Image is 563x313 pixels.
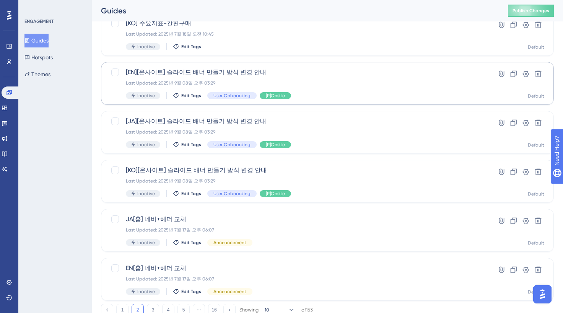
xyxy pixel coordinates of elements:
[213,142,251,148] span: User Onboarding
[24,18,54,24] div: ENGAGEMENT
[528,142,544,148] div: Default
[126,215,468,224] span: JA[홈] 네비+헤더 교체
[266,191,285,197] span: [P]Onsite
[126,31,468,37] div: Last Updated: 2025년 7월 18일 오전 10:45
[266,142,285,148] span: [P]Onsite
[181,289,201,295] span: Edit Tags
[528,289,544,295] div: Default
[173,142,201,148] button: Edit Tags
[126,178,468,184] div: Last Updated: 2025년 9월 08일 오후 03:29
[126,19,468,28] span: [KO] 주요지표-간편구매
[137,289,155,295] span: Inactive
[528,93,544,99] div: Default
[265,307,269,313] span: 10
[181,44,201,50] span: Edit Tags
[126,264,468,273] span: EN[홈] 네비+헤더 교체
[126,227,468,233] div: Last Updated: 2025년 7월 17일 오후 06:07
[528,44,544,50] div: Default
[24,51,53,64] button: Hotspots
[137,240,155,246] span: Inactive
[528,240,544,246] div: Default
[126,166,468,175] span: [KO][온사이트] 슬라이드 배너 만들기 방식 변경 안내
[528,191,544,197] div: Default
[173,240,201,246] button: Edit Tags
[126,117,468,126] span: [JA][온사이트] 슬라이드 배너 만들기 방식 변경 안내
[531,283,554,306] iframe: UserGuiding AI Assistant Launcher
[126,68,468,77] span: [EN][온사이트] 슬라이드 배너 만들기 방식 변경 안내
[137,93,155,99] span: Inactive
[181,93,201,99] span: Edit Tags
[126,129,468,135] div: Last Updated: 2025년 9월 08일 오후 03:29
[126,276,468,282] div: Last Updated: 2025년 7월 17일 오후 06:07
[24,34,49,47] button: Guides
[266,93,285,99] span: [P]Onsite
[101,5,489,16] div: Guides
[173,289,201,295] button: Edit Tags
[508,5,554,17] button: Publish Changes
[213,240,246,246] span: Announcement
[181,142,201,148] span: Edit Tags
[137,191,155,197] span: Inactive
[18,2,48,11] span: Need Help?
[173,93,201,99] button: Edit Tags
[513,8,549,14] span: Publish Changes
[24,67,50,81] button: Themes
[137,44,155,50] span: Inactive
[137,142,155,148] span: Inactive
[181,240,201,246] span: Edit Tags
[181,191,201,197] span: Edit Tags
[213,93,251,99] span: User Onboarding
[213,191,251,197] span: User Onboarding
[173,191,201,197] button: Edit Tags
[173,44,201,50] button: Edit Tags
[213,289,246,295] span: Announcement
[126,80,468,86] div: Last Updated: 2025년 9월 08일 오후 03:29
